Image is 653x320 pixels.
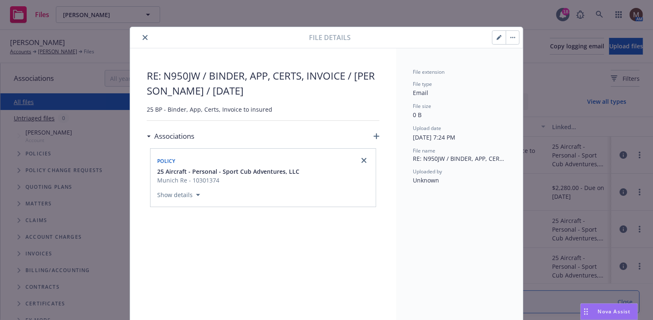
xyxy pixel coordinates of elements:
[413,68,445,75] span: File extension
[140,32,150,42] button: close
[154,190,203,200] button: Show details
[413,133,455,141] span: [DATE] 7:24 PM
[598,308,631,315] span: Nova Assist
[413,147,435,154] span: File name
[154,131,194,142] h3: Associations
[413,89,428,97] span: Email
[157,167,299,176] button: 25 Aircraft - Personal - Sport Cub Adventures, LLC
[359,155,369,165] a: close
[147,131,194,142] div: Associations
[413,176,439,184] span: Unknown
[580,303,638,320] button: Nova Assist
[147,105,379,114] span: 25 BP - Binder, App, Certs, Invoice to insured
[147,68,379,98] span: RE: N950JW / BINDER, APP, CERTS, INVOICE / [PERSON_NAME] / [DATE]
[413,80,432,87] span: File type
[413,154,506,163] span: RE: N950JW / BINDER, APP, CERTS, INVOICE / [PERSON_NAME] / [DATE]
[309,32,351,42] span: File details
[157,176,299,185] span: Munich Re - 10301374
[413,125,441,132] span: Upload date
[413,168,442,175] span: Uploaded by
[413,111,422,119] span: 0 B
[413,102,431,110] span: File size
[157,157,176,165] span: Policy
[581,304,591,320] div: Drag to move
